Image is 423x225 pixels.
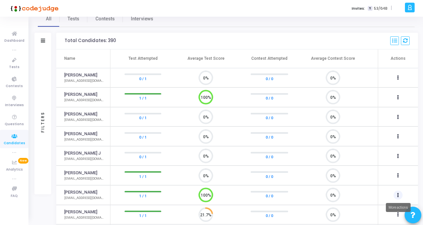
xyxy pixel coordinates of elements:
[139,173,147,180] a: 1 / 1
[301,49,365,68] th: Average Contest Score
[139,75,147,82] a: 0 / 1
[139,154,147,160] a: 0 / 1
[266,115,273,121] a: 0 / 0
[11,193,18,199] span: FAQ
[374,6,388,11] span: 53/648
[64,209,97,215] a: [PERSON_NAME]
[64,131,97,137] a: [PERSON_NAME]
[64,55,75,61] div: Name
[352,6,365,11] label: Invites:
[64,111,97,118] a: [PERSON_NAME]
[266,75,273,82] a: 0 / 0
[110,49,174,68] th: Test Attempted
[64,72,97,78] a: [PERSON_NAME]
[174,49,238,68] th: Average Test Score
[266,212,273,219] a: 0 / 0
[5,102,24,108] span: Interviews
[139,212,147,219] a: 1 / 1
[95,15,115,22] span: Contests
[64,176,103,181] div: [EMAIL_ADDRESS][DOMAIN_NAME]
[131,15,153,22] span: Interviews
[46,15,52,22] span: All
[9,64,19,70] span: Tests
[139,134,147,141] a: 0 / 1
[386,203,411,212] div: More actions
[378,49,418,68] th: Actions
[8,2,59,15] img: logo
[4,38,24,44] span: Dashboard
[64,91,97,98] a: [PERSON_NAME]
[64,215,103,220] div: [EMAIL_ADDRESS][DOMAIN_NAME]
[266,95,273,101] a: 0 / 0
[64,150,101,157] a: [PERSON_NAME] J
[266,154,273,160] a: 0 / 0
[64,78,103,83] div: [EMAIL_ADDRESS][DOMAIN_NAME]
[266,173,273,180] a: 0 / 0
[18,158,28,164] span: New
[4,141,25,146] span: Candidates
[6,167,23,173] span: Analytics
[139,193,147,199] a: 1 / 1
[64,157,103,162] div: [EMAIL_ADDRESS][DOMAIN_NAME]
[266,134,273,141] a: 0 / 0
[64,189,97,196] a: [PERSON_NAME]
[68,15,79,22] span: Tests
[5,122,24,127] span: Questions
[368,6,372,11] span: T
[6,83,23,89] span: Contests
[64,98,103,103] div: [EMAIL_ADDRESS][DOMAIN_NAME]
[64,170,97,176] a: [PERSON_NAME]
[139,115,147,121] a: 0 / 1
[40,85,46,159] div: Filters
[64,118,103,123] div: [EMAIL_ADDRESS][DOMAIN_NAME]
[64,196,103,201] div: [EMAIL_ADDRESS][DOMAIN_NAME]
[391,5,392,12] span: |
[64,137,103,142] div: [EMAIL_ADDRESS][DOMAIN_NAME]
[139,95,147,101] a: 1 / 1
[266,193,273,199] a: 0 / 0
[238,49,301,68] th: Contest Attempted
[65,38,116,43] div: Total Candidates: 390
